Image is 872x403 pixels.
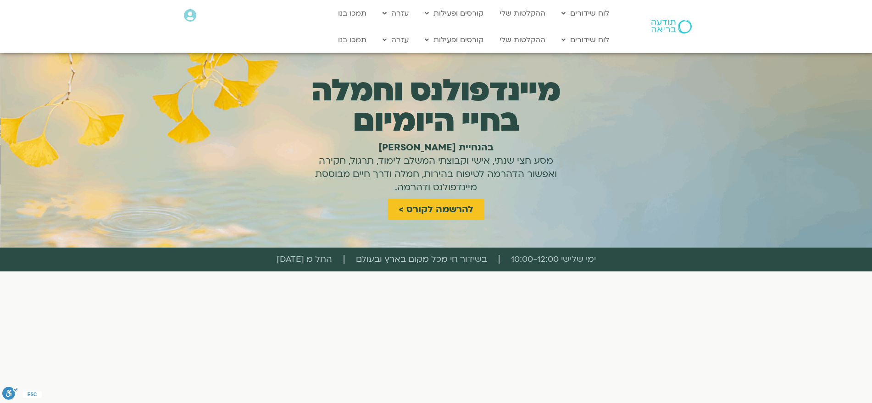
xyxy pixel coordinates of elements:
a: עזרה [378,5,413,22]
a: לוח שידורים [557,31,614,49]
a: ההקלטות שלי [495,31,550,49]
a: קורסים ופעילות [420,5,488,22]
a: להרשמה לקורס > [388,199,484,220]
a: ההקלטות שלי [495,5,550,22]
a: תמכו בנו [333,31,371,49]
span: החל מ [DATE]​ [277,252,332,267]
h1: מיינדפולנס וחמלה בחיי היומיום [298,76,574,136]
img: תודעה בריאה [651,20,692,33]
a: תמכו בנו [333,5,371,22]
a: קורסים ופעילות [420,31,488,49]
a: לוח שידורים [557,5,614,22]
span: בשידור חי מכל מקום בארץ ובעולם [356,252,487,267]
h1: מסע חצי שנתי, אישי וקבוצתי המשלב לימוד, תרגול, חקירה ואפשור הדהרמה לטיפוח בהירות, חמלה ודרך חיים ... [308,141,565,194]
span: להרשמה לקורס > [399,204,473,215]
a: עזרה [378,31,413,49]
b: בהנחיית [PERSON_NAME] [378,141,494,154]
span: ימי שלישי 10:00-12:00 [511,252,596,267]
